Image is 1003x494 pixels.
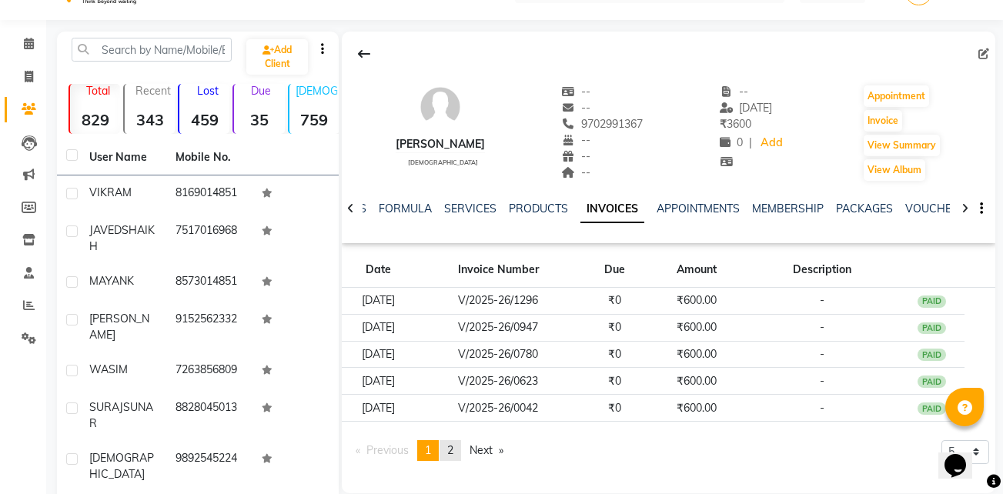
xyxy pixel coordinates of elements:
span: - [820,401,824,415]
p: Lost [186,84,229,98]
span: [DEMOGRAPHIC_DATA] [408,159,478,166]
span: 2 [447,443,453,457]
iframe: chat widget [938,432,988,479]
strong: 459 [179,110,229,129]
span: - [820,320,824,334]
td: ₹600.00 [647,314,745,341]
td: [DATE] [342,368,416,395]
button: View Album [864,159,925,181]
td: ₹600.00 [647,368,745,395]
button: Invoice [864,110,902,132]
span: SHAIKH [89,223,155,253]
div: PAID [918,349,947,361]
strong: 35 [234,110,284,129]
td: 7263856809 [166,352,252,390]
td: [DATE] [342,288,416,315]
span: JAVED [89,223,122,237]
a: PACKAGES [836,202,893,215]
strong: 829 [70,110,120,129]
td: [DATE] [342,314,416,341]
td: 9892545224 [166,441,252,492]
a: APPOINTMENTS [657,202,740,215]
td: 7517016968 [166,213,252,264]
td: [DATE] [342,341,416,368]
span: Previous [366,443,409,457]
p: Recent [131,84,175,98]
td: ₹0 [581,314,647,341]
td: 8828045013 [166,390,252,441]
td: 9152562332 [166,302,252,352]
p: Due [237,84,284,98]
img: avatar [417,84,463,130]
button: Appointment [864,85,929,107]
span: -- [561,165,590,179]
span: [DATE] [720,101,773,115]
button: View Summary [864,135,940,156]
span: ₹ [720,117,727,131]
a: SERVICES [444,202,496,215]
span: 3600 [720,117,751,131]
td: ₹0 [581,288,647,315]
td: ₹600.00 [647,341,745,368]
span: -- [561,101,590,115]
td: ₹0 [581,395,647,422]
span: [PERSON_NAME] [89,312,149,342]
td: V/2025-26/0947 [415,314,581,341]
td: 8573014851 [166,264,252,302]
div: PAID [918,295,947,308]
strong: 759 [289,110,339,129]
span: - [820,293,824,307]
strong: 343 [125,110,175,129]
span: -- [561,133,590,147]
span: 0 [720,135,743,149]
th: Due [581,252,647,288]
th: User Name [80,140,166,175]
td: V/2025-26/0780 [415,341,581,368]
td: 8169014851 [166,175,252,213]
nav: Pagination [348,440,512,461]
th: Mobile No. [166,140,252,175]
td: ₹0 [581,368,647,395]
a: FORMULA [379,202,432,215]
span: -- [561,149,590,163]
span: WASIM [89,362,128,376]
a: INVOICES [580,195,644,223]
span: -- [561,85,590,98]
a: VOUCHERS [905,202,966,215]
p: [DEMOGRAPHIC_DATA] [296,84,339,98]
span: [DEMOGRAPHIC_DATA] [89,451,154,481]
th: Invoice Number [415,252,581,288]
p: Total [76,84,120,98]
td: V/2025-26/1296 [415,288,581,315]
th: Description [745,252,899,288]
th: Date [342,252,416,288]
td: V/2025-26/0623 [415,368,581,395]
a: PRODUCTS [509,202,568,215]
td: ₹0 [581,341,647,368]
div: [PERSON_NAME] [396,136,485,152]
td: ₹600.00 [647,395,745,422]
span: - [820,374,824,388]
td: ₹600.00 [647,288,745,315]
div: Back to Client [348,39,380,68]
a: Next [462,440,511,461]
a: MEMBERSHIP [752,202,824,215]
span: VIKRAM [89,185,132,199]
span: SURAJ [89,400,123,414]
span: 1 [425,443,431,457]
th: Amount [647,252,745,288]
a: Add Client [246,39,307,75]
span: 9702991367 [561,117,643,131]
span: -- [720,85,749,98]
div: PAID [918,402,947,415]
span: - [820,347,824,361]
a: Add [758,132,785,154]
span: MAYANK [89,274,134,288]
div: PAID [918,322,947,335]
input: Search by Name/Mobile/Email/Code [72,38,232,62]
td: V/2025-26/0042 [415,395,581,422]
span: | [749,135,752,151]
td: [DATE] [342,395,416,422]
div: PAID [918,376,947,388]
